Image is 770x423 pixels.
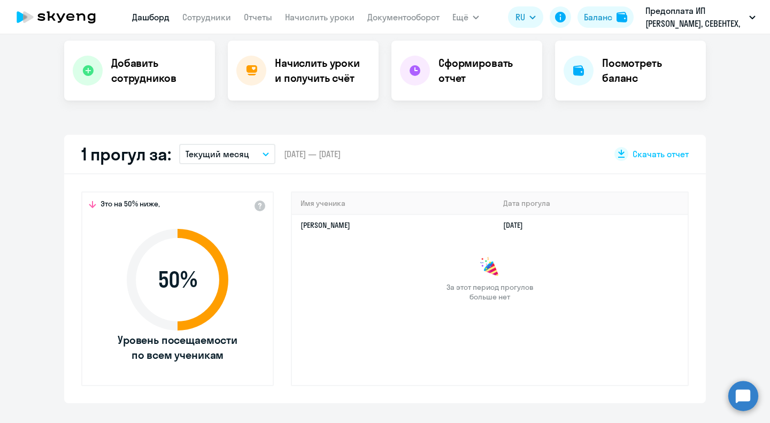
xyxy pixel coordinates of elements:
[186,148,249,160] p: Текущий месяц
[81,143,171,165] h2: 1 прогул за:
[275,56,368,86] h4: Начислить уроки и получить счёт
[645,4,745,30] p: Предоплата ИП [PERSON_NAME], СЕВЕНТЕХ, ООО
[508,6,543,28] button: RU
[617,12,627,22] img: balance
[292,193,495,214] th: Имя ученика
[284,148,341,160] span: [DATE] — [DATE]
[577,6,634,28] button: Балансbalance
[116,333,239,363] span: Уровень посещаемости по всем ученикам
[445,282,535,302] span: За этот период прогулов больше нет
[285,12,355,22] a: Начислить уроки
[111,56,206,86] h4: Добавить сотрудников
[179,144,275,164] button: Текущий месяц
[602,56,697,86] h4: Посмотреть баланс
[301,220,350,230] a: [PERSON_NAME]
[515,11,525,24] span: RU
[116,267,239,293] span: 50 %
[244,12,272,22] a: Отчеты
[633,148,689,160] span: Скачать отчет
[132,12,170,22] a: Дашборд
[479,257,500,278] img: congrats
[495,193,688,214] th: Дата прогула
[452,6,479,28] button: Ещё
[640,4,761,30] button: Предоплата ИП [PERSON_NAME], СЕВЕНТЕХ, ООО
[452,11,468,24] span: Ещё
[503,220,532,230] a: [DATE]
[101,199,160,212] span: Это на 50% ниже,
[438,56,534,86] h4: Сформировать отчет
[182,12,231,22] a: Сотрудники
[367,12,440,22] a: Документооборот
[584,11,612,24] div: Баланс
